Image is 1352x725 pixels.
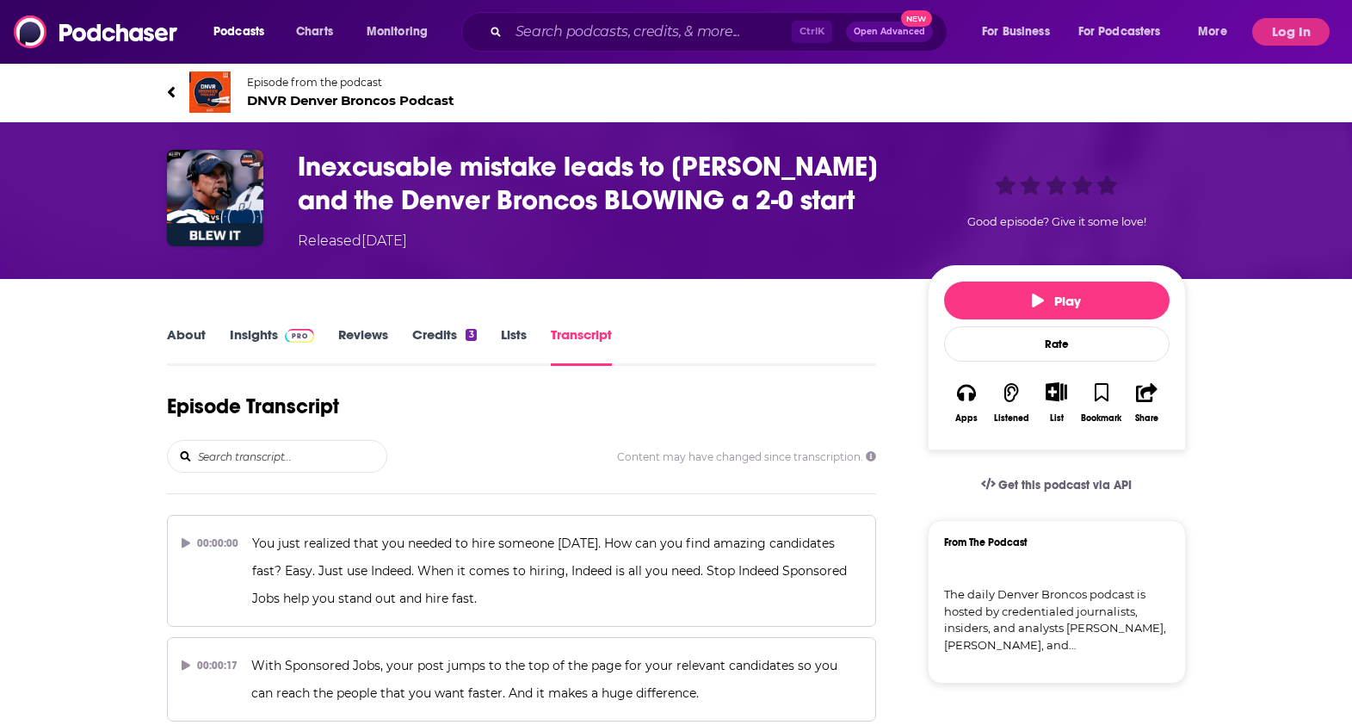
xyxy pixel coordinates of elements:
[196,441,386,472] input: Search transcript...
[1081,413,1121,424] div: Bookmark
[285,329,315,343] img: Podchaser Pro
[167,637,877,722] button: 00:00:17With Sponsored Jobs, your post jumps to the top of the page for your relevant candidates ...
[967,215,1146,228] span: Good episode? Give it some love!
[167,326,206,366] a: About
[501,326,527,366] a: Lists
[1050,412,1064,424] div: List
[167,71,1186,113] a: DNVR Denver Broncos PodcastEpisode from the podcastDNVR Denver Broncos Podcast
[967,464,1146,506] a: Get this podcast via API
[1079,371,1124,434] button: Bookmark
[182,652,238,679] div: 00:00:17
[982,20,1050,44] span: For Business
[944,536,1156,548] h3: From The Podcast
[1078,20,1161,44] span: For Podcasters
[298,231,407,251] div: Released [DATE]
[412,326,476,366] a: Credits3
[213,20,264,44] span: Podcasts
[846,22,933,42] button: Open AdvancedNew
[1034,371,1078,434] div: Show More ButtonList
[251,658,841,701] span: With Sponsored Jobs, your post jumps to the top of the page for your relevant candidates so you c...
[296,20,333,44] span: Charts
[247,76,454,89] span: Episode from the podcast
[1135,413,1158,424] div: Share
[989,371,1034,434] button: Listened
[944,282,1170,319] button: Play
[901,10,932,27] span: New
[944,326,1170,362] div: Rate
[14,15,179,48] img: Podchaser - Follow, Share and Rate Podcasts
[338,326,388,366] a: Reviews
[247,92,454,108] span: DNVR Denver Broncos Podcast
[1124,371,1169,434] button: Share
[1032,293,1081,309] span: Play
[466,329,476,341] div: 3
[994,413,1029,424] div: Listened
[230,326,315,366] a: InsightsPodchaser Pro
[509,18,792,46] input: Search podcasts, credits, & more...
[1067,18,1186,46] button: open menu
[167,150,263,246] img: Inexcusable mistake leads to Sean Payton and the Denver Broncos BLOWING a 2-0 start
[1198,20,1227,44] span: More
[182,530,239,557] div: 00:00:00
[617,450,876,463] span: Content may have changed since transcription.
[285,18,343,46] a: Charts
[1186,18,1249,46] button: open menu
[551,326,612,366] a: Transcript
[201,18,287,46] button: open menu
[970,18,1071,46] button: open menu
[998,478,1132,493] span: Get this podcast via API
[167,515,877,627] button: 00:00:00You just realized that you needed to hire someone [DATE]. How can you find amazing candid...
[478,12,964,52] div: Search podcasts, credits, & more...
[367,20,428,44] span: Monitoring
[252,536,850,606] span: You just realized that you needed to hire someone [DATE]. How can you find amazing candidates fas...
[189,71,231,113] img: DNVR Denver Broncos Podcast
[792,21,832,43] span: Ctrl K
[298,150,900,217] h3: Inexcusable mistake leads to Sean Payton and the Denver Broncos BLOWING a 2-0 start
[944,586,1170,654] a: The daily Denver Broncos podcast is hosted by credentialed journalists, insiders, and analysts [P...
[1252,18,1330,46] button: Log In
[854,28,925,36] span: Open Advanced
[1039,382,1074,401] button: Show More Button
[167,393,339,419] h1: Episode Transcript
[944,371,989,434] button: Apps
[955,413,978,424] div: Apps
[355,18,450,46] button: open menu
